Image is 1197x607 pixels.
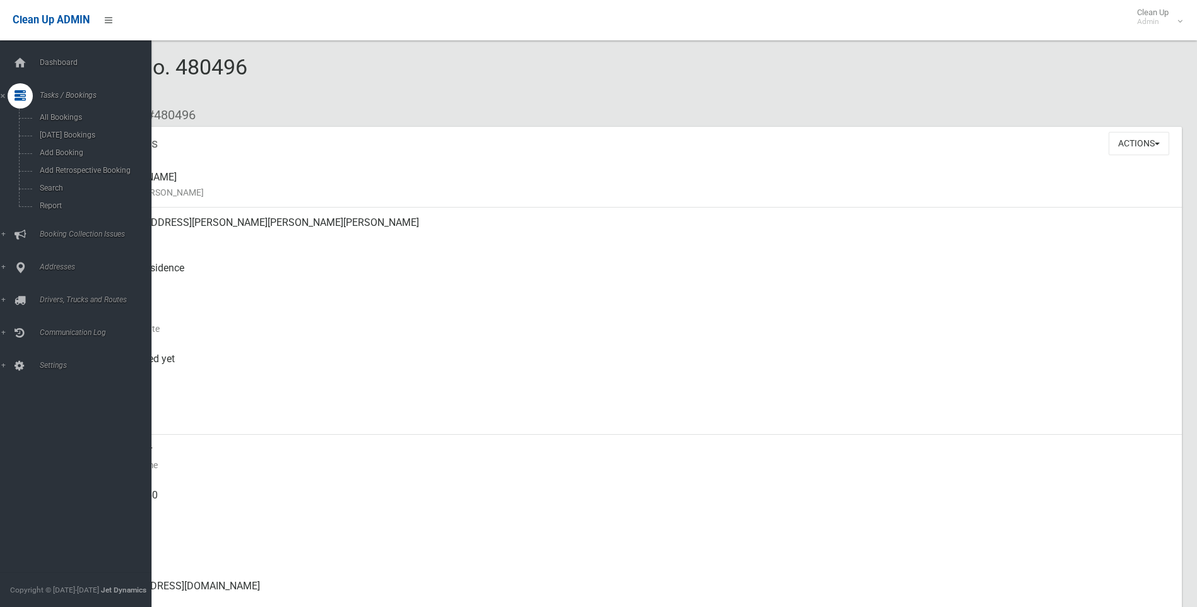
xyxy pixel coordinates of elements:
[101,276,1172,291] small: Pickup Point
[36,295,161,304] span: Drivers, Trucks and Routes
[36,58,161,67] span: Dashboard
[101,412,1172,427] small: Zone
[1137,17,1169,27] small: Admin
[101,548,1172,563] small: Landline
[101,162,1172,208] div: [PERSON_NAME]
[101,230,1172,245] small: Address
[101,457,1172,473] small: Contact Name
[36,113,150,122] span: All Bookings
[36,361,161,370] span: Settings
[101,367,1172,382] small: Collected At
[36,262,161,271] span: Addresses
[101,185,1172,200] small: Name of [PERSON_NAME]
[36,230,161,239] span: Booking Collection Issues
[36,328,161,337] span: Communication Log
[1131,8,1181,27] span: Clean Up
[101,344,1172,389] div: Not collected yet
[1109,132,1169,155] button: Actions
[101,503,1172,518] small: Mobile
[101,208,1172,253] div: [STREET_ADDRESS][PERSON_NAME][PERSON_NAME][PERSON_NAME]
[138,103,196,127] li: #480496
[36,201,150,210] span: Report
[101,298,1172,344] div: [DATE]
[36,184,150,192] span: Search
[101,321,1172,336] small: Collection Date
[36,131,150,139] span: [DATE] Bookings
[36,148,150,157] span: Add Booking
[10,586,99,594] span: Copyright © [DATE]-[DATE]
[13,14,90,26] span: Clean Up ADMIN
[101,586,146,594] strong: Jet Dynamics
[101,526,1172,571] div: None given
[56,54,247,103] span: Booking No. 480496
[36,166,150,175] span: Add Retrospective Booking
[101,389,1172,435] div: [DATE]
[36,91,161,100] span: Tasks / Bookings
[101,480,1172,526] div: 0402295060
[101,435,1172,480] div: Md Sharker
[101,253,1172,298] div: Front of Residence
